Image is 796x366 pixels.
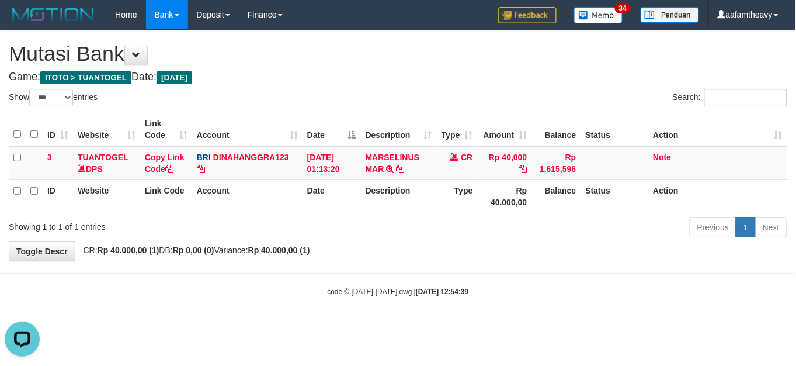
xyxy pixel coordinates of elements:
[9,89,98,106] label: Show entries
[192,179,303,213] th: Account
[581,179,649,213] th: Status
[140,179,192,213] th: Link Code
[303,146,361,180] td: [DATE] 01:13:20
[40,71,131,84] span: ITOTO > TUANTOGEL
[755,217,787,237] a: Next
[9,216,323,233] div: Showing 1 to 1 of 1 entries
[736,217,756,237] a: 1
[5,5,40,40] button: Open LiveChat chat widget
[78,246,310,255] span: CR: DB: Variance:
[78,153,128,162] a: TUANTOGEL
[648,179,787,213] th: Action
[532,113,581,146] th: Balance
[73,113,140,146] th: Website: activate to sort column ascending
[303,179,361,213] th: Date
[653,153,671,162] a: Note
[690,217,736,237] a: Previous
[641,7,699,23] img: panduan.png
[173,246,214,255] strong: Rp 0,00 (0)
[396,164,404,174] a: Copy MARSELINUS MAR to clipboard
[213,153,289,162] a: DINAHANGGRA123
[145,153,185,174] a: Copy Link Code
[361,113,437,146] th: Description: activate to sort column ascending
[9,71,787,83] h4: Game: Date:
[532,179,581,213] th: Balance
[581,113,649,146] th: Status
[197,153,211,162] span: BRI
[361,179,437,213] th: Description
[73,146,140,180] td: DPS
[9,6,98,23] img: MOTION_logo.png
[478,146,532,180] td: Rp 40,000
[478,113,532,146] th: Amount: activate to sort column ascending
[73,179,140,213] th: Website
[192,113,303,146] th: Account: activate to sort column ascending
[303,113,361,146] th: Date: activate to sort column descending
[532,146,581,180] td: Rp 1,615,596
[157,71,192,84] span: [DATE]
[98,246,159,255] strong: Rp 40.000,00 (1)
[197,164,205,174] a: Copy DINAHANGGRA123 to clipboard
[437,179,478,213] th: Type
[437,113,478,146] th: Type: activate to sort column ascending
[366,153,420,174] a: MARSELINUS MAR
[673,89,787,106] label: Search:
[9,42,787,65] h1: Mutasi Bank
[140,113,192,146] th: Link Code: activate to sort column ascending
[461,153,472,162] span: CR
[29,89,73,106] select: Showentries
[248,246,310,255] strong: Rp 40.000,00 (1)
[43,113,73,146] th: ID: activate to sort column ascending
[416,288,468,296] strong: [DATE] 12:54:39
[704,89,787,106] input: Search:
[574,7,623,23] img: Button%20Memo.svg
[498,7,557,23] img: Feedback.jpg
[615,3,631,13] span: 34
[47,153,52,162] span: 3
[478,179,532,213] th: Rp 40.000,00
[43,179,73,213] th: ID
[519,164,527,174] a: Copy Rp 40,000 to clipboard
[9,241,75,261] a: Toggle Descr
[328,288,469,296] small: code © [DATE]-[DATE] dwg |
[648,113,787,146] th: Action: activate to sort column ascending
